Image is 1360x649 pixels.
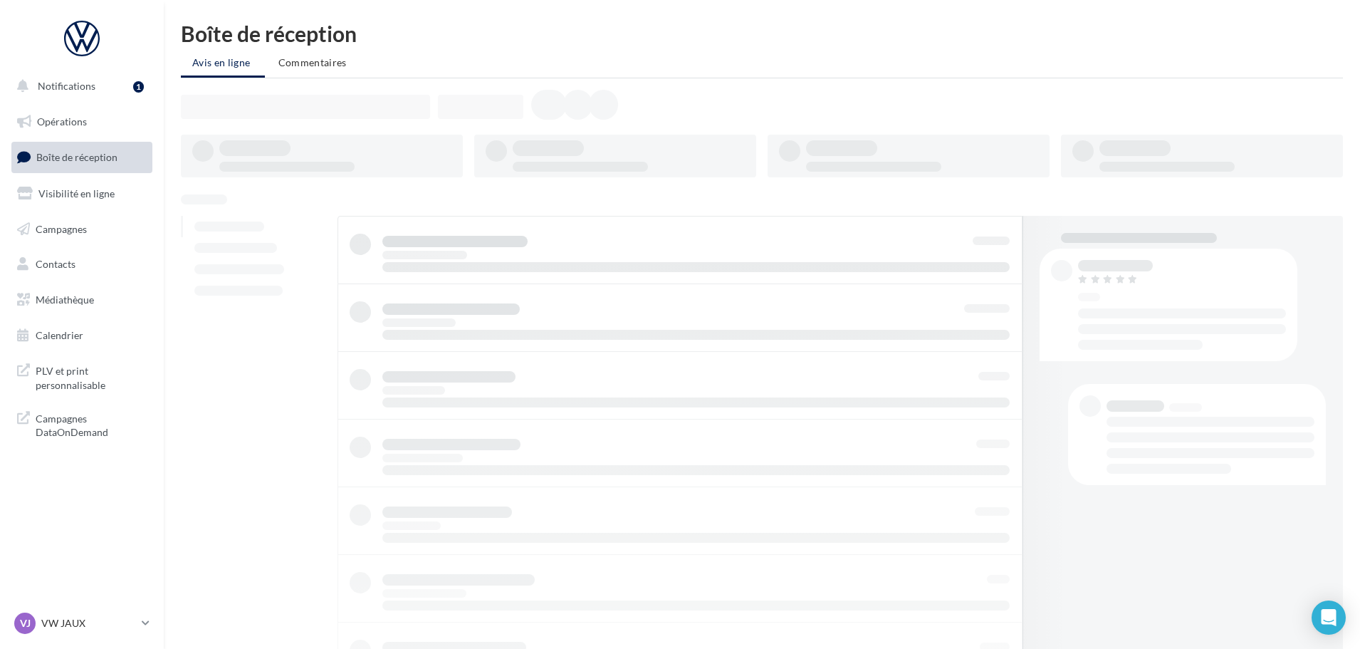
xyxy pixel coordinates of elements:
a: Campagnes DataOnDemand [9,403,155,445]
span: VJ [20,616,31,630]
div: Open Intercom Messenger [1312,601,1346,635]
a: VJ VW JAUX [11,610,152,637]
div: 1 [133,81,144,93]
span: Visibilité en ligne [38,187,115,199]
p: VW JAUX [41,616,136,630]
button: Notifications 1 [9,71,150,101]
span: Campagnes [36,222,87,234]
a: Campagnes [9,214,155,244]
span: Opérations [37,115,87,128]
span: Médiathèque [36,294,94,306]
a: Opérations [9,107,155,137]
span: Boîte de réception [36,151,117,163]
div: Boîte de réception [181,23,1343,44]
span: Notifications [38,80,95,92]
span: PLV et print personnalisable [36,361,147,392]
a: Calendrier [9,321,155,351]
a: Médiathèque [9,285,155,315]
span: Commentaires [278,56,347,68]
a: Contacts [9,249,155,279]
a: Boîte de réception [9,142,155,172]
span: Contacts [36,258,75,270]
a: PLV et print personnalisable [9,355,155,398]
span: Campagnes DataOnDemand [36,409,147,440]
a: Visibilité en ligne [9,179,155,209]
span: Calendrier [36,329,83,341]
